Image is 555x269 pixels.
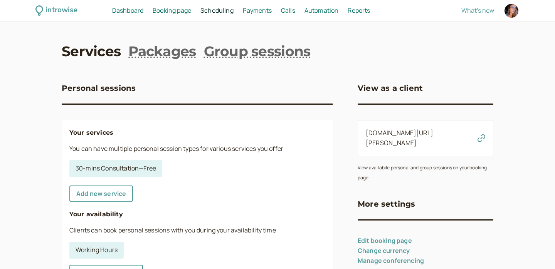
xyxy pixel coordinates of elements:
h4: Your availability [69,209,325,219]
iframe: Chat Widget [516,232,555,269]
a: 30-mins Consultation—Free [69,160,162,177]
a: Add new service [69,185,133,202]
a: Edit booking page [358,236,412,245]
a: Scheduling [200,6,234,16]
a: Reports [348,6,370,16]
span: Booking page [153,6,191,15]
h3: Personal sessions [62,82,136,94]
p: You can have multiple personal session types for various services you offer [69,144,325,154]
a: Dashboard [112,6,143,16]
a: Payments [243,6,272,16]
a: introwise [35,5,77,17]
h4: Your services [69,128,325,138]
span: Calls [281,6,295,15]
a: Working Hours [69,242,124,259]
span: Dashboard [112,6,143,15]
a: Calls [281,6,295,16]
a: Packages [128,42,196,61]
span: Automation [304,6,339,15]
a: Automation [304,6,339,16]
a: Group sessions [204,42,311,61]
span: Payments [243,6,272,15]
a: Account [503,3,520,19]
span: Scheduling [200,6,234,15]
a: Change currency [358,246,410,255]
a: Booking page [153,6,191,16]
span: What's new [461,6,494,15]
a: [DOMAIN_NAME][URL][PERSON_NAME] [366,129,433,147]
span: Reports [348,6,370,15]
a: Services [62,42,121,61]
button: What's new [461,7,494,14]
p: Clients can book personal sessions with you during your availability time [69,226,325,236]
h3: View as a client [358,82,423,94]
div: introwise [45,5,77,17]
small: View availabile personal and group sessions on your booking page [358,164,487,181]
h3: More settings [358,198,415,210]
a: Manage conferencing [358,256,424,265]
